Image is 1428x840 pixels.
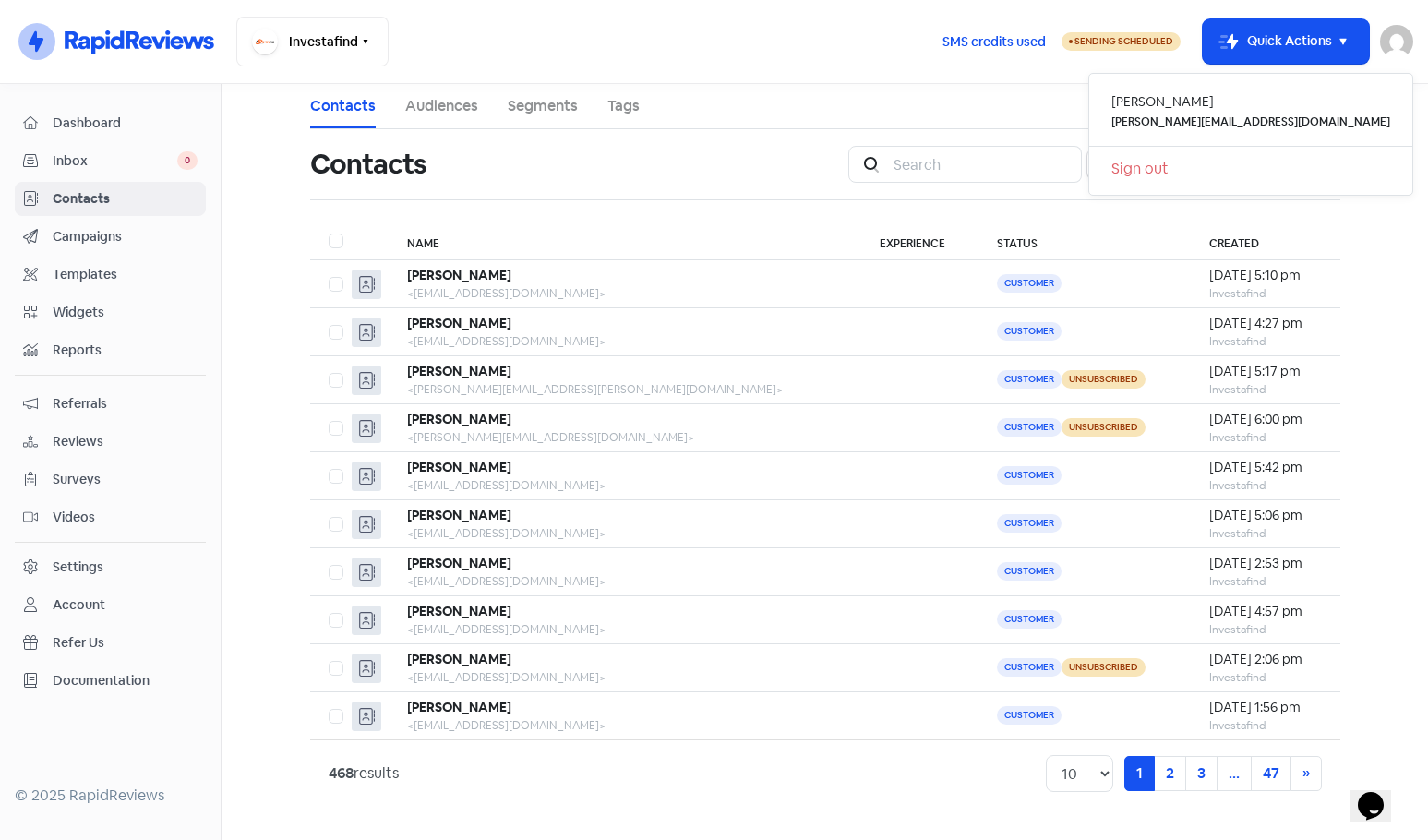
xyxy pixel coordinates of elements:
[1209,669,1321,686] div: Investafind
[1302,763,1310,783] span: »
[407,555,511,571] b: [PERSON_NAME]
[15,550,206,584] a: Settings
[607,95,640,117] a: Tags
[407,315,511,331] b: [PERSON_NAME]
[53,633,198,653] span: Refer Us
[53,265,198,284] span: Templates
[53,303,198,322] span: Widgets
[53,341,198,360] span: Reports
[997,370,1062,389] span: Customer
[405,95,478,117] a: Audiences
[1074,35,1173,47] span: Sending Scheduled
[407,507,511,523] b: [PERSON_NAME]
[53,671,198,690] span: Documentation
[407,525,843,542] div: <[EMAIL_ADDRESS][DOMAIN_NAME]>
[53,508,198,527] span: Videos
[407,651,511,667] b: [PERSON_NAME]
[1209,458,1321,477] div: [DATE] 5:42 pm
[407,477,843,494] div: <[EMAIL_ADDRESS][DOMAIN_NAME]>
[407,411,511,427] b: [PERSON_NAME]
[1062,30,1181,53] a: Sending Scheduled
[1209,525,1321,542] div: Investafind
[407,285,843,302] div: <[EMAIL_ADDRESS][DOMAIN_NAME]>
[1209,362,1321,381] div: [DATE] 5:17 pm
[53,595,105,615] div: Account
[997,610,1062,629] span: Customer
[15,220,206,254] a: Campaigns
[310,135,427,194] h1: Contacts
[997,514,1062,533] span: Customer
[997,418,1062,437] span: Customer
[15,664,206,698] a: Documentation
[1350,766,1410,822] iframe: chat widget
[389,222,861,260] th: Name
[1209,314,1321,333] div: [DATE] 4:27 pm
[997,706,1062,725] span: Customer
[1209,381,1321,398] div: Investafind
[1209,573,1321,590] div: Investafind
[15,144,206,178] a: Inbox 0
[15,626,206,660] a: Refer Us
[997,658,1062,677] span: Customer
[407,699,511,715] b: [PERSON_NAME]
[53,227,198,246] span: Campaigns
[329,763,354,783] strong: 468
[15,785,206,807] div: © 2025 RapidReviews
[407,363,511,379] b: [PERSON_NAME]
[882,146,1082,183] input: Search
[1209,554,1321,573] div: [DATE] 2:53 pm
[53,558,103,577] div: Settings
[15,333,206,367] a: Reports
[53,432,198,451] span: Reviews
[1217,756,1252,791] a: ...
[15,387,206,421] a: Referrals
[15,462,206,497] a: Surveys
[53,470,198,489] span: Surveys
[407,267,511,283] b: [PERSON_NAME]
[53,114,198,133] span: Dashboard
[1111,114,1390,131] small: [PERSON_NAME][EMAIL_ADDRESS][DOMAIN_NAME]
[1209,698,1321,717] div: [DATE] 1:56 pm
[1209,506,1321,525] div: [DATE] 5:06 pm
[1209,410,1321,429] div: [DATE] 6:00 pm
[236,17,389,66] button: Investafind
[15,106,206,140] a: Dashboard
[942,32,1046,52] span: SMS credits used
[15,258,206,292] a: Templates
[1124,756,1155,791] a: 1
[1209,477,1321,494] div: Investafind
[1062,418,1146,437] span: Unsubscribed
[1209,285,1321,302] div: Investafind
[1203,19,1369,64] button: Quick Actions
[1062,370,1146,389] span: Unsubscribed
[1154,756,1186,791] a: 2
[407,603,511,619] b: [PERSON_NAME]
[1290,756,1322,791] a: Next
[927,30,1062,50] a: SMS credits used
[1209,333,1321,350] div: Investafind
[15,588,206,622] a: Account
[978,222,1191,260] th: Status
[407,717,843,734] div: <[EMAIL_ADDRESS][DOMAIN_NAME]>
[1087,149,1153,180] button: Filters0
[1209,650,1321,669] div: [DATE] 2:06 pm
[15,425,206,459] a: Reviews
[1062,658,1146,677] span: Unsubscribed
[1191,222,1339,260] th: Created
[1209,429,1321,446] div: Investafind
[508,95,578,117] a: Segments
[1209,602,1321,621] div: [DATE] 4:57 pm
[53,189,198,209] span: Contacts
[407,333,843,350] div: <[EMAIL_ADDRESS][DOMAIN_NAME]>
[997,322,1062,341] span: Customer
[407,459,511,475] b: [PERSON_NAME]
[177,151,198,170] span: 0
[407,381,843,398] div: <[PERSON_NAME][EMAIL_ADDRESS][PERSON_NAME][DOMAIN_NAME]>
[15,295,206,330] a: Widgets
[53,394,198,414] span: Referrals
[407,621,843,638] div: <[EMAIL_ADDRESS][DOMAIN_NAME]>
[407,573,843,590] div: <[EMAIL_ADDRESS][DOMAIN_NAME]>
[997,562,1062,581] span: Customer
[310,95,376,117] a: Contacts
[1209,621,1321,638] div: Investafind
